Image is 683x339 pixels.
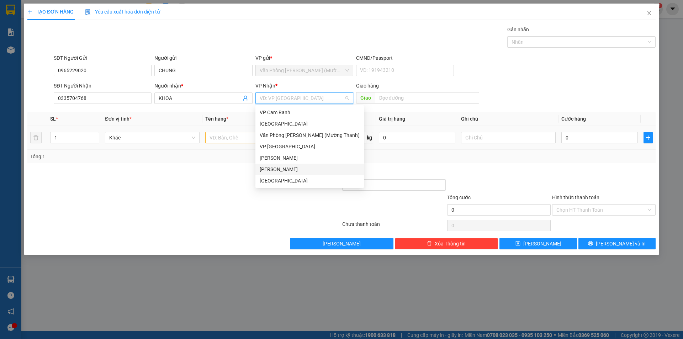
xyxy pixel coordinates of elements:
span: Văn Phòng Trần Phú (Mường Thanh) [260,65,349,76]
div: VP Cam Ranh [260,108,360,116]
b: [PERSON_NAME] [9,46,40,79]
li: (c) 2017 [60,34,98,43]
span: Khác [109,132,195,143]
div: Tổng: 1 [30,153,264,160]
input: Ghi Chú [461,132,556,143]
span: plus [644,135,652,141]
span: Xóa Thông tin [435,240,466,248]
span: [PERSON_NAME] [323,240,361,248]
div: Lê Hồng Phong [255,152,364,164]
div: [PERSON_NAME] [260,154,360,162]
span: VP Nhận [255,83,275,89]
div: Người gửi [154,54,252,62]
div: Văn Phòng Trần Phú (Mường Thanh) [255,129,364,141]
b: [DOMAIN_NAME] [60,27,98,33]
button: deleteXóa Thông tin [395,238,498,249]
div: [PERSON_NAME] [260,165,360,173]
span: save [515,241,520,247]
img: icon [85,9,91,15]
div: CMND/Passport [356,54,454,62]
span: Tổng cước [447,195,471,200]
span: delete [427,241,432,247]
label: Hình thức thanh toán [552,195,599,200]
div: Người nhận [154,82,252,90]
button: plus [644,132,653,143]
button: printer[PERSON_NAME] và In [578,238,656,249]
span: close [646,10,652,16]
button: [PERSON_NAME] [290,238,393,249]
span: SL [50,116,56,122]
span: printer [588,241,593,247]
div: [GEOGRAPHIC_DATA] [260,120,360,128]
button: Close [639,4,659,23]
div: Chưa thanh toán [341,220,446,233]
span: Giá trị hàng [379,116,405,122]
button: save[PERSON_NAME] [499,238,577,249]
span: Cước hàng [561,116,586,122]
span: Tên hàng [205,116,228,122]
div: SĐT Người Gửi [54,54,152,62]
span: Giao hàng [356,83,379,89]
div: SĐT Người Nhận [54,82,152,90]
input: Dọc đường [375,92,479,104]
div: VP Cam Ranh [255,107,364,118]
th: Ghi chú [458,112,558,126]
span: [PERSON_NAME] [523,240,561,248]
span: Đơn vị tính [105,116,132,122]
div: Văn Phòng [PERSON_NAME] (Mường Thanh) [260,131,360,139]
img: logo.jpg [77,9,94,26]
input: 0 [379,132,455,143]
div: Đà Lạt [255,118,364,129]
div: VP Ninh Hòa [255,141,364,152]
label: Gán nhãn [507,27,529,32]
span: plus [27,9,32,14]
span: Yêu cầu xuất hóa đơn điện tử [85,9,160,15]
span: Giao [356,92,375,104]
div: Phạm Ngũ Lão [255,164,364,175]
div: [GEOGRAPHIC_DATA] [260,177,360,185]
span: TẠO ĐƠN HÀNG [27,9,74,15]
span: user-add [243,95,248,101]
div: VP gửi [255,54,353,62]
img: logo.jpg [9,9,44,44]
div: Nha Trang [255,175,364,186]
button: delete [30,132,42,143]
input: VD: Bàn, Ghế [205,132,300,143]
div: VP [GEOGRAPHIC_DATA] [260,143,360,150]
b: BIÊN NHẬN GỬI HÀNG [46,10,68,56]
span: kg [366,132,373,143]
span: [PERSON_NAME] và In [596,240,646,248]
